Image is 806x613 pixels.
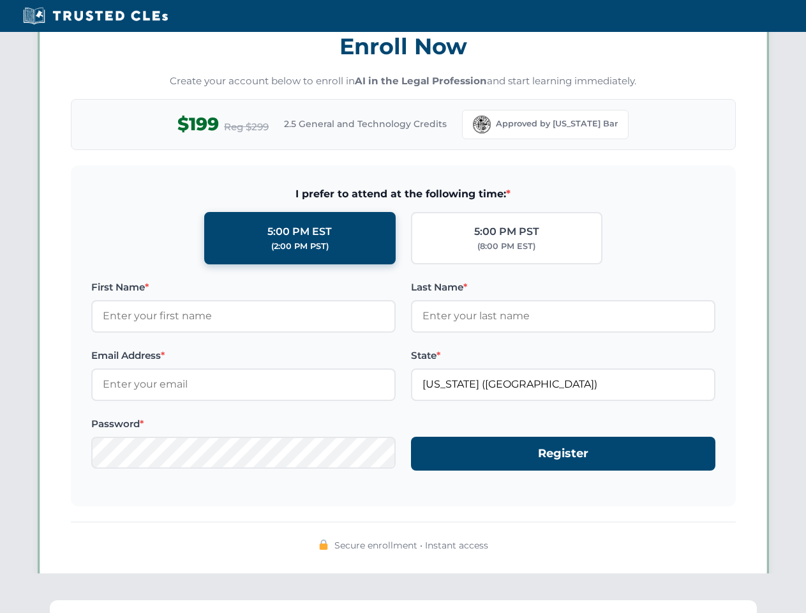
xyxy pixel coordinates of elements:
[71,26,736,66] h3: Enroll Now
[224,119,269,135] span: Reg $299
[411,348,715,363] label: State
[91,368,396,400] input: Enter your email
[91,280,396,295] label: First Name
[496,117,618,130] span: Approved by [US_STATE] Bar
[355,75,487,87] strong: AI in the Legal Profession
[91,348,396,363] label: Email Address
[177,110,219,139] span: $199
[19,6,172,26] img: Trusted CLEs
[71,74,736,89] p: Create your account below to enroll in and start learning immediately.
[318,540,329,550] img: 🔒
[267,223,332,240] div: 5:00 PM EST
[284,117,447,131] span: 2.5 General and Technology Credits
[91,416,396,432] label: Password
[473,116,491,133] img: Florida Bar
[334,538,488,552] span: Secure enrollment • Instant access
[271,240,329,253] div: (2:00 PM PST)
[411,300,715,332] input: Enter your last name
[411,280,715,295] label: Last Name
[91,186,715,202] span: I prefer to attend at the following time:
[474,223,539,240] div: 5:00 PM PST
[411,437,715,471] button: Register
[477,240,535,253] div: (8:00 PM EST)
[91,300,396,332] input: Enter your first name
[411,368,715,400] input: Florida (FL)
